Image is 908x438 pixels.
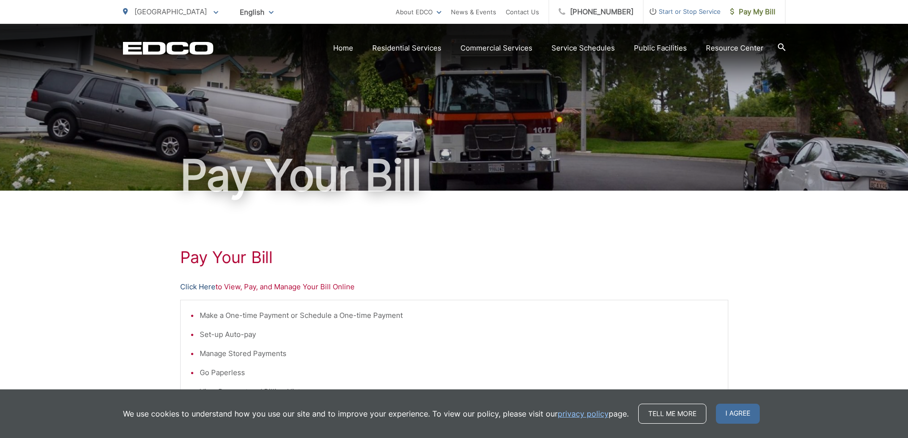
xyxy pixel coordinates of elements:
[200,348,718,359] li: Manage Stored Payments
[460,42,532,54] a: Commercial Services
[200,386,718,397] li: View Payment and Billing History
[123,408,629,419] p: We use cookies to understand how you use our site and to improve your experience. To view our pol...
[372,42,441,54] a: Residential Services
[123,152,786,199] h1: Pay Your Bill
[558,408,609,419] a: privacy policy
[200,310,718,321] li: Make a One-time Payment or Schedule a One-time Payment
[180,281,215,293] a: Click Here
[506,6,539,18] a: Contact Us
[123,41,214,55] a: EDCD logo. Return to the homepage.
[180,281,728,293] p: to View, Pay, and Manage Your Bill Online
[730,6,775,18] span: Pay My Bill
[233,4,281,20] span: English
[200,367,718,378] li: Go Paperless
[134,7,207,16] span: [GEOGRAPHIC_DATA]
[333,42,353,54] a: Home
[451,6,496,18] a: News & Events
[396,6,441,18] a: About EDCO
[638,404,706,424] a: Tell me more
[551,42,615,54] a: Service Schedules
[706,42,764,54] a: Resource Center
[200,329,718,340] li: Set-up Auto-pay
[180,248,728,267] h1: Pay Your Bill
[716,404,760,424] span: I agree
[634,42,687,54] a: Public Facilities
